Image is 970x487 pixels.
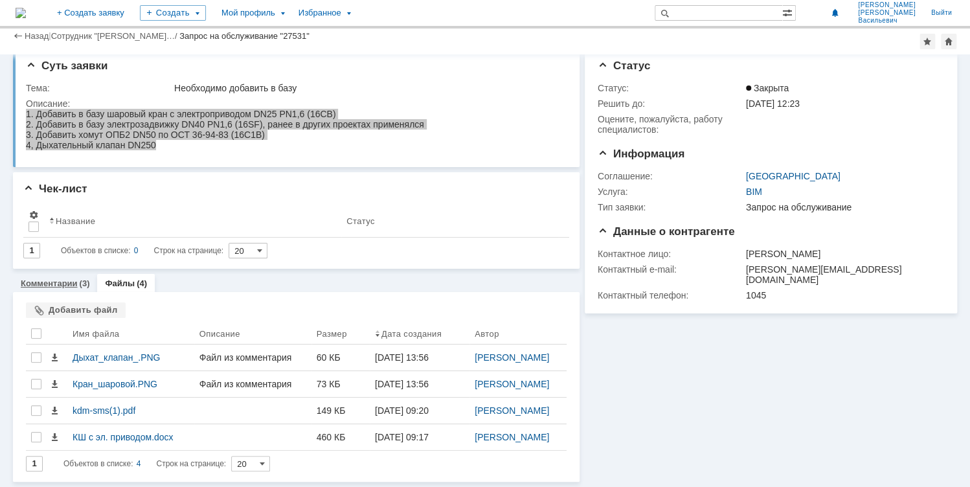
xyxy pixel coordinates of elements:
[375,432,429,442] div: [DATE] 09:17
[49,30,51,40] div: |
[375,379,429,389] div: [DATE] 13:56
[137,278,147,288] div: (4)
[341,205,559,238] th: Статус
[375,352,429,363] div: [DATE] 13:56
[199,329,240,339] div: Описание
[16,8,26,18] img: logo
[381,329,442,339] div: Дата создания
[746,83,789,93] span: Закрыта
[919,34,935,49] div: Добавить в избранное
[375,405,429,416] div: [DATE] 09:20
[598,171,743,181] div: Соглашение:
[61,246,130,255] span: Объектов в списке:
[26,98,563,109] div: Описание:
[858,17,916,25] span: Васильевич
[311,323,370,345] th: Размер
[746,264,938,285] div: [PERSON_NAME][EMAIL_ADDRESS][DOMAIN_NAME]
[598,98,743,109] div: Решить до:
[199,352,306,363] div: Файл из комментария
[44,205,341,238] th: Название
[199,379,306,389] div: Файл из комментария
[598,290,743,300] div: Контактный телефон:
[26,83,172,93] div: Тема:
[475,329,499,339] div: Автор
[49,379,60,389] span: Скачать файл
[73,379,189,389] div: Кран_шаровой.PNG
[469,323,567,345] th: Автор
[26,60,107,72] span: Суть заявки
[598,148,684,160] span: Информация
[16,8,26,18] a: Перейти на домашнюю страницу
[746,290,938,300] div: 1045
[63,456,226,471] i: Строк на странице:
[317,329,347,339] div: Размер
[858,9,916,17] span: [PERSON_NAME]
[63,459,133,468] span: Объектов в списке:
[598,60,650,72] span: Статус
[73,432,189,442] div: КШ с эл. приводом.docx
[475,352,549,363] a: [PERSON_NAME]
[317,379,365,389] div: 73 КБ
[73,352,189,363] div: Дыхат_клапан_.PNG
[475,432,549,442] a: [PERSON_NAME]
[475,379,549,389] a: [PERSON_NAME]
[598,114,743,135] div: Oцените, пожалуйста, работу специалистов:
[174,83,561,93] div: Необходимо добавить в базу
[137,456,141,471] div: 4
[598,225,735,238] span: Данные о контрагенте
[782,6,795,18] span: Расширенный поиск
[746,171,840,181] a: [GEOGRAPHIC_DATA]
[23,183,87,195] span: Чек-лист
[317,405,365,416] div: 149 КБ
[941,34,956,49] div: Сделать домашней страницей
[25,31,49,41] a: Назад
[51,31,180,41] div: /
[49,405,60,416] span: Скачать файл
[858,1,916,9] span: [PERSON_NAME]
[346,216,374,226] div: Статус
[134,243,139,258] div: 0
[28,210,39,220] span: Настройки
[21,278,78,288] a: Комментарии
[475,405,549,416] a: [PERSON_NAME]
[49,432,60,442] span: Скачать файл
[317,432,365,442] div: 460 КБ
[598,187,743,197] div: Услуга:
[746,249,938,259] div: [PERSON_NAME]
[598,249,743,259] div: Контактное лицо:
[51,31,175,41] a: Сотрудник "[PERSON_NAME]…
[61,243,223,258] i: Строк на странице:
[56,216,95,226] div: Название
[370,323,469,345] th: Дата создания
[73,329,119,339] div: Имя файла
[598,202,743,212] div: Тип заявки:
[317,352,365,363] div: 60 КБ
[140,5,206,21] div: Создать
[746,98,800,109] span: [DATE] 12:23
[598,83,743,93] div: Статус:
[67,323,194,345] th: Имя файла
[746,202,938,212] div: Запрос на обслуживание
[80,278,90,288] div: (3)
[746,187,762,197] a: BIM
[73,405,189,416] div: kdm-sms(1).pdf
[179,31,310,41] div: Запрос на обслуживание "27531"
[598,264,743,275] div: Контактный e-mail:
[49,352,60,363] span: Скачать файл
[105,278,135,288] a: Файлы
